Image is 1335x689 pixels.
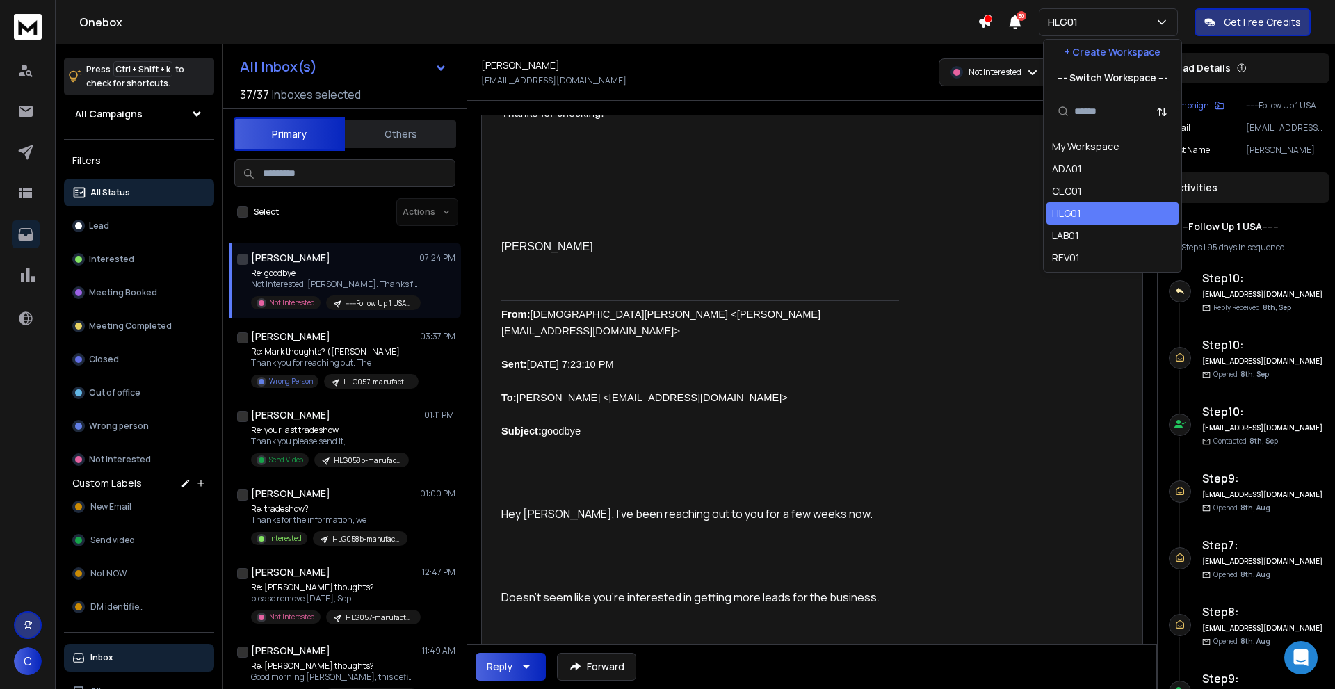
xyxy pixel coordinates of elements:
button: Not Interested [64,446,214,473]
p: Not Interested [89,454,151,465]
p: Lead [89,220,109,232]
p: Reply Received [1213,302,1291,313]
p: Send Video [269,455,303,465]
button: Meeting Completed [64,312,214,340]
span: 8th, Sep [1240,369,1269,379]
label: Select [254,206,279,218]
button: + Create Workspace [1044,40,1181,65]
button: Meeting Booked [64,279,214,307]
h6: Step 10 : [1202,403,1324,420]
span: 8th, Aug [1240,503,1270,512]
h6: [EMAIL_ADDRESS][DOMAIN_NAME] [1202,489,1324,500]
p: Re: [PERSON_NAME] thoughts? [251,582,418,593]
h6: [EMAIL_ADDRESS][DOMAIN_NAME] [1202,289,1324,300]
div: Reply [487,660,512,674]
div: Doesn’t seem like you’re interested in getting more leads for the business. [501,589,907,606]
p: Opened [1213,636,1270,647]
p: HLG057-manufacturing-coldlistrevival [343,377,410,387]
h1: [PERSON_NAME] [481,58,560,72]
p: Meeting Booked [89,287,157,298]
span: 8th, Aug [1240,569,1270,579]
p: HLG01 [1048,15,1083,29]
h6: Step 10 : [1202,270,1324,286]
p: Thank you for reaching out. The [251,357,418,368]
button: Primary [234,117,345,151]
button: New Email [64,493,214,521]
p: Re: your last tradeshow [251,425,409,436]
span: 8th, Aug [1240,636,1270,646]
h6: Step 9 : [1202,670,1324,687]
p: 11:49 AM [422,645,455,656]
p: HLG057-manufacturing-coldlistrevival [346,613,412,623]
div: [PERSON_NAME] [501,238,907,255]
div: ADA01 [1052,162,1082,176]
p: Not interested, [PERSON_NAME]. Thanks for [251,279,418,290]
button: Out of office [64,379,214,407]
h1: [PERSON_NAME] [251,408,330,422]
p: Contacted [1213,436,1278,446]
button: Interested [64,245,214,273]
h1: [PERSON_NAME] [251,251,330,265]
p: HLG058b-manufacturers [332,534,399,544]
p: First Name [1169,145,1210,156]
h1: ------Follow Up 1 USA------ [1172,220,1321,234]
button: All Inbox(s) [229,53,458,81]
p: Interested [269,533,302,544]
p: Campaign [1169,100,1209,111]
p: Inbox [90,652,113,663]
h6: [EMAIL_ADDRESS][DOMAIN_NAME] [1202,423,1324,433]
p: 01:11 PM [424,410,455,421]
p: ------Follow Up 1 USA------ [1246,100,1324,111]
p: 03:37 PM [420,331,455,342]
div: Activities [1163,172,1329,203]
h6: [EMAIL_ADDRESS][DOMAIN_NAME] [1202,556,1324,567]
h6: [EMAIL_ADDRESS][DOMAIN_NAME] [1202,623,1324,633]
p: Opened [1213,569,1270,580]
h1: [PERSON_NAME] [251,644,330,658]
p: Wrong person [89,421,149,432]
p: [EMAIL_ADDRESS][DOMAIN_NAME] [481,75,626,86]
h6: Step 7 : [1202,537,1324,553]
span: Not NOW [90,568,127,579]
h1: Onebox [79,14,978,31]
p: Not Interested [969,67,1021,78]
h1: [PERSON_NAME] [251,487,330,501]
p: [EMAIL_ADDRESS][DOMAIN_NAME] [1246,122,1324,133]
button: Reply [476,653,546,681]
button: Sort by Sort A-Z [1148,98,1176,126]
p: please remove [DATE], Sep [251,593,418,604]
p: 07:24 PM [419,252,455,264]
p: 12:47 PM [422,567,455,578]
p: [PERSON_NAME] [1246,145,1324,156]
p: Not Interested [269,612,315,622]
font: [DEMOGRAPHIC_DATA][PERSON_NAME] <[PERSON_NAME][EMAIL_ADDRESS][DOMAIN_NAME]> [DATE] 7:23:10 PM [PE... [501,309,820,437]
h1: [PERSON_NAME] [251,330,330,343]
p: + Create Workspace [1065,45,1160,59]
b: Sent: [501,359,527,370]
span: 50 [1017,11,1026,21]
button: Others [345,119,456,149]
span: 8th, Sep [1249,436,1278,446]
button: Wrong person [64,412,214,440]
p: Wrong Person [269,376,313,387]
div: LAB01 [1052,229,1079,243]
p: Lead Details [1172,61,1231,75]
h6: Step 10 : [1202,337,1324,353]
h6: Step 9 : [1202,470,1324,487]
button: Closed [64,346,214,373]
button: All Status [64,179,214,206]
p: Re: [PERSON_NAME] thoughts? [251,660,418,672]
p: Out of office [89,387,140,398]
span: Ctrl + Shift + k [113,61,172,77]
h6: Step 8 : [1202,603,1324,620]
span: DM identified [90,601,145,613]
p: Opened [1213,369,1269,380]
h1: All Campaigns [75,107,143,121]
span: New Email [90,501,131,512]
p: Press to check for shortcuts. [86,63,184,90]
span: 10 Steps [1172,241,1202,253]
b: To: [501,392,517,403]
p: Re: goodbye [251,268,418,279]
div: Hey [PERSON_NAME], I’ve been reaching out to you for a few weeks now. [501,505,907,522]
p: Thanks for the information, we [251,514,407,526]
